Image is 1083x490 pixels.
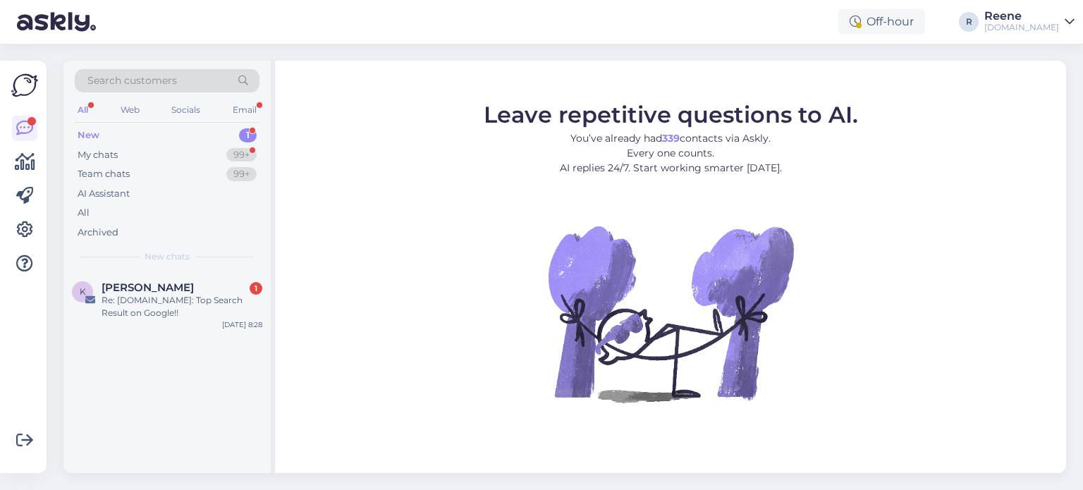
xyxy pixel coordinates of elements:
[838,9,925,35] div: Off-hour
[78,148,118,162] div: My chats
[222,319,262,330] div: [DATE] 8:28
[78,167,130,181] div: Team chats
[87,73,177,88] span: Search customers
[78,206,90,220] div: All
[984,11,1059,22] div: Reene
[11,72,38,99] img: Askly Logo
[959,12,979,32] div: R
[484,100,858,128] span: Leave repetitive questions to AI.
[78,187,130,201] div: AI Assistant
[984,22,1059,33] div: [DOMAIN_NAME]
[78,226,118,240] div: Archived
[102,294,262,319] div: Re: [DOMAIN_NAME]: Top Search Result on Google!!
[80,286,86,297] span: K
[75,101,91,119] div: All
[544,186,797,440] img: No Chat active
[662,131,680,144] b: 339
[145,250,190,263] span: New chats
[484,130,858,175] p: You’ve already had contacts via Askly. Every one counts. AI replies 24/7. Start working smarter [...
[250,282,262,295] div: 1
[226,167,257,181] div: 99+
[118,101,142,119] div: Web
[230,101,259,119] div: Email
[78,128,99,142] div: New
[984,11,1075,33] a: Reene[DOMAIN_NAME]
[226,148,257,162] div: 99+
[102,281,194,294] span: Kendall Brown
[169,101,203,119] div: Socials
[239,128,257,142] div: 1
